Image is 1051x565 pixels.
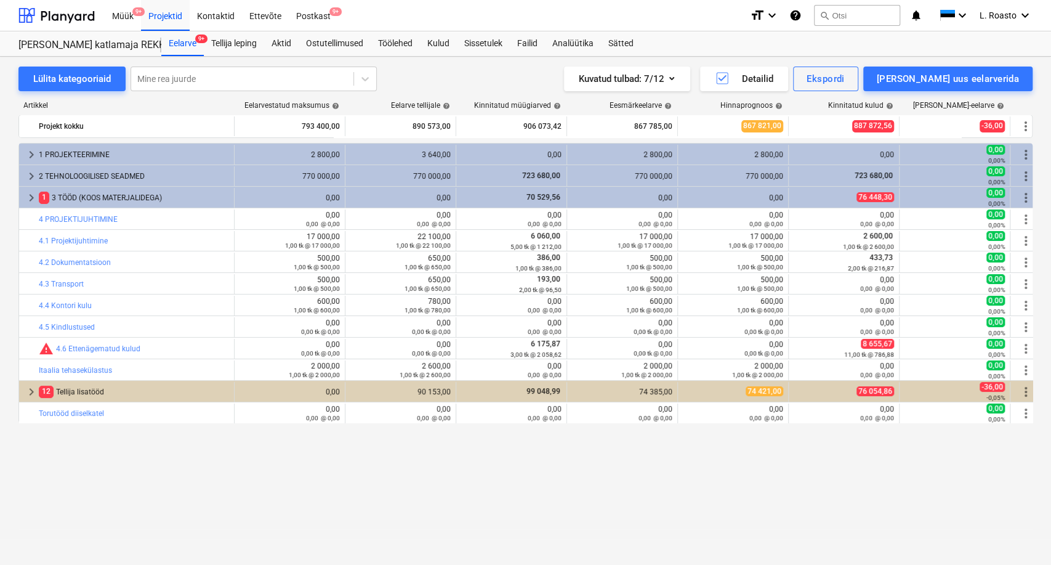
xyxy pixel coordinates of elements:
[860,221,894,227] small: 0,00 @ 0,00
[986,339,1005,349] span: 0,00
[461,150,562,159] div: 0,00
[329,7,342,16] span: 9+
[572,172,672,181] div: 770 000,00
[683,172,783,181] div: 770 000,00
[329,102,339,110] span: help
[195,35,207,43] span: 9+
[750,8,765,23] i: format_size
[350,297,451,314] div: 780,00
[856,386,894,396] span: 76 054,86
[1018,212,1033,227] span: Rohkem tegevusi
[720,101,783,110] div: Hinnaprognoos
[794,150,894,159] div: 0,00
[884,102,893,110] span: help
[662,102,672,110] span: help
[986,404,1005,413] span: 0,00
[732,372,783,378] small: 1,00 tk @ 2 000,00
[986,296,1005,306] span: 0,00
[244,101,339,110] div: Eelarvestatud maksumus
[240,232,340,250] div: 17 000,00
[986,188,1005,198] span: 0,00
[1018,298,1033,313] span: Rohkem tegevusi
[39,188,229,208] div: 3 TÖÖD (KOOS MATERJALIDEGA)
[913,101,1004,110] div: [PERSON_NAME]-eelarve
[240,275,340,293] div: 500,00
[396,242,451,249] small: 1,00 tk @ 22 100,00
[737,307,783,314] small: 1,00 tk @ 600,00
[852,120,894,132] span: 887 872,56
[862,232,894,240] span: 2 600,00
[294,264,340,270] small: 1,00 tk @ 500,00
[683,232,783,250] div: 17 000,00
[1018,384,1033,399] span: Rohkem tegevusi
[457,31,510,56] a: Sissetulek
[572,232,672,250] div: 17 000,00
[572,319,672,336] div: 0,00
[572,116,672,136] div: 867 785,00
[240,150,340,159] div: 2 800,00
[828,101,893,110] div: Kinnitatud kulud
[510,31,545,56] div: Failid
[807,71,844,87] div: Ekspordi
[1018,147,1033,162] span: Rohkem tegevusi
[1018,341,1033,356] span: Rohkem tegevusi
[1018,255,1033,270] span: Rohkem tegevusi
[860,307,894,314] small: 0,00 @ 0,00
[988,157,1005,164] small: 0,00%
[551,102,561,110] span: help
[638,415,672,421] small: 0,00 @ 0,00
[986,231,1005,241] span: 0,00
[510,243,562,250] small: 5,00 tk @ 1 212,00
[306,221,340,227] small: 0,00 @ 0,00
[986,253,1005,262] span: 0,00
[988,222,1005,229] small: 0,00%
[350,275,451,293] div: 650,00
[1018,8,1033,23] i: keyboard_arrow_down
[860,328,894,335] small: 0,00 @ 0,00
[240,211,340,228] div: 0,00
[572,211,672,228] div: 0,00
[683,275,783,293] div: 500,00
[240,172,340,181] div: 770 000,00
[794,405,894,422] div: 0,00
[39,258,111,267] a: 4.2 Dokumentatsioon
[24,147,39,162] span: keyboard_arrow_right
[572,297,672,314] div: 600,00
[618,242,672,249] small: 1,00 tk @ 17 000,00
[955,8,970,23] i: keyboard_arrow_down
[204,31,264,56] a: Tellija leping
[1018,363,1033,378] span: Rohkem tegevusi
[1018,320,1033,335] span: Rohkem tegevusi
[39,409,104,418] a: Torutööd diiselkatel
[289,372,340,378] small: 1,00 tk @ 2 000,00
[793,67,858,91] button: Ekspordi
[530,232,562,240] span: 6 060,00
[1018,190,1033,205] span: Rohkem tegevusi
[986,209,1005,219] span: 0,00
[461,362,562,379] div: 0,00
[572,193,672,202] div: 0,00
[986,145,1005,155] span: 0,00
[1018,277,1033,291] span: Rohkem tegevusi
[794,362,894,379] div: 0,00
[626,285,672,292] small: 1,00 tk @ 500,00
[405,307,451,314] small: 1,00 tk @ 780,00
[371,31,420,56] div: Töölehed
[294,285,340,292] small: 1,00 tk @ 500,00
[400,372,451,378] small: 1,00 tk @ 2 600,00
[24,169,39,184] span: keyboard_arrow_right
[525,193,562,201] span: 70 529,56
[39,280,84,288] a: 4.3 Transport
[405,264,451,270] small: 1,00 tk @ 650,00
[299,31,371,56] div: Ostutellimused
[986,394,1005,401] small: -0,05%
[988,416,1005,423] small: 0,00%
[536,253,562,262] span: 386,00
[39,215,118,224] a: 4 PROJEKTIJUHTIMINE
[528,307,562,314] small: 0,00 @ 0,00
[601,31,641,56] a: Sätted
[744,350,783,357] small: 0,00 tk @ 0,00
[301,350,340,357] small: 0,00 tk @ 0,00
[794,297,894,314] div: 0,00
